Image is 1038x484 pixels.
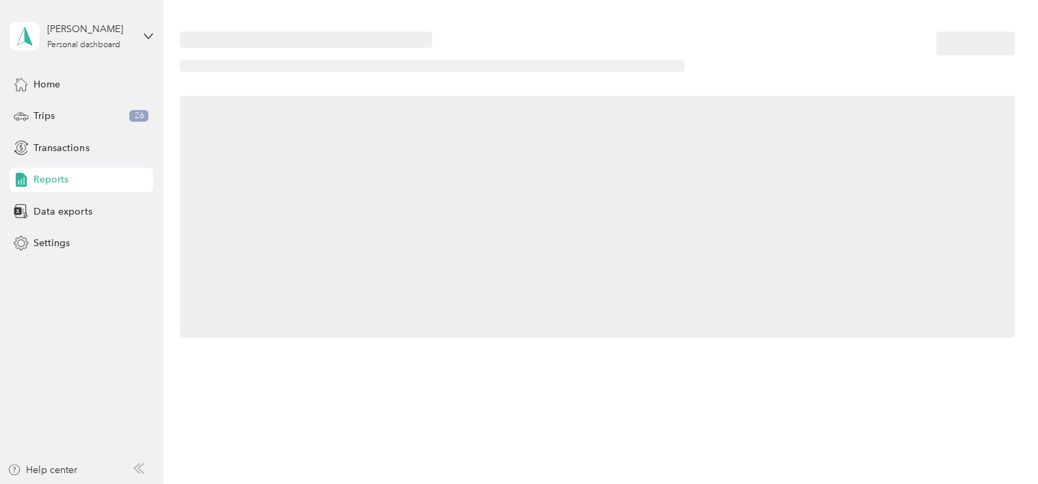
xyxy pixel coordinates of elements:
div: Personal dashboard [47,41,120,49]
span: Settings [34,236,70,250]
span: Home [34,77,60,92]
span: 26 [129,110,148,122]
span: Trips [34,109,55,123]
button: Help center [8,463,77,477]
div: [PERSON_NAME] [47,22,133,36]
span: Reports [34,172,68,187]
span: Data exports [34,204,92,219]
iframe: Everlance-gr Chat Button Frame [961,407,1038,484]
span: Transactions [34,141,89,155]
